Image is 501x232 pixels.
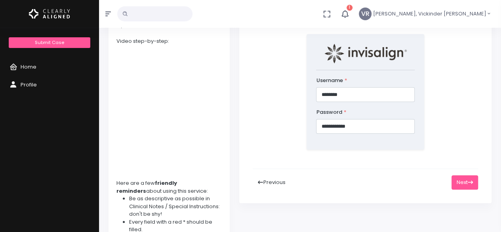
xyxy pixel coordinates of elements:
span: Submit Case [35,39,64,46]
span: 1 [347,5,352,11]
span: [PERSON_NAME], Vickinder [PERSON_NAME] [373,10,486,18]
div: Video step-by-step: [116,37,222,45]
img: Logo Horizontal [29,6,70,22]
li: Be as descriptive as possible in Clinical Notes / Special Instructions: don't be shy! [129,195,222,218]
span: VR [359,8,371,20]
strong: friendly reminders [116,179,177,195]
label: Password [316,108,346,116]
label: Username [316,77,347,84]
span: Profile [21,81,37,88]
div: Here are a few about using this service: [116,179,222,195]
span: Home [21,63,36,71]
a: Submit Case [9,37,90,48]
button: Next [451,175,478,190]
button: Previous [253,175,290,190]
img: invisalign-home-primary-logo.png [324,44,407,63]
